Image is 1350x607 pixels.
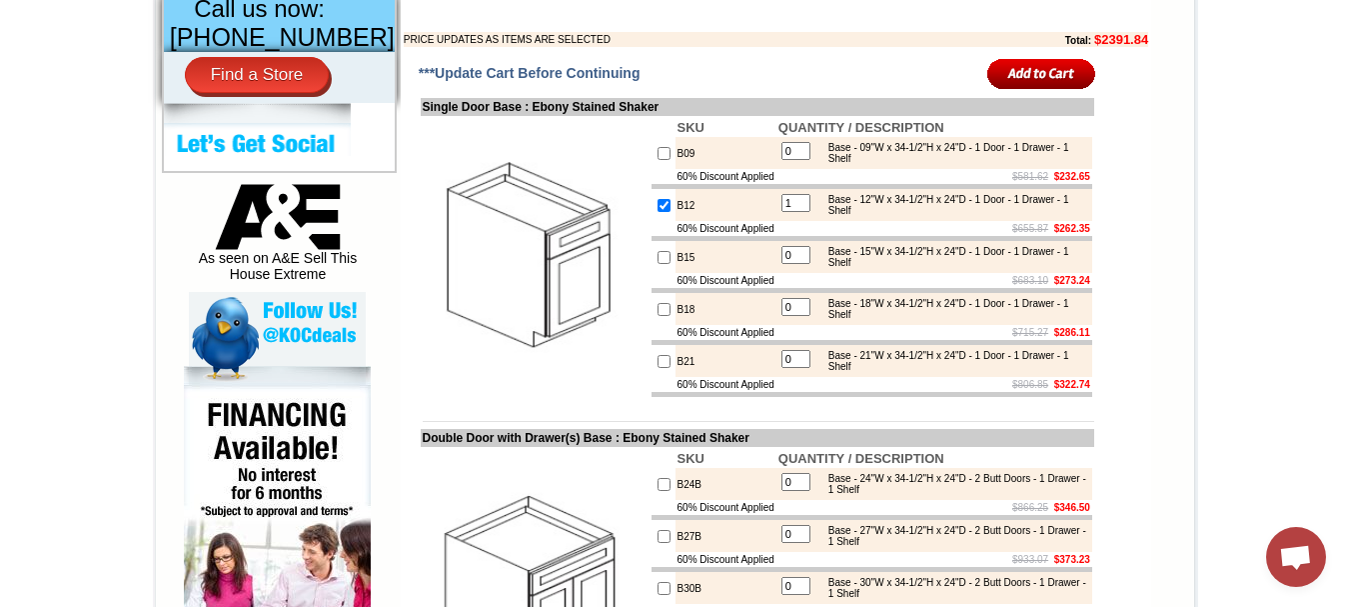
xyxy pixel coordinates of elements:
b: QUANTITY / DESCRIPTION [778,451,944,466]
b: $273.24 [1054,275,1090,286]
div: Base - 12"W x 34-1/2"H x 24"D - 1 Door - 1 Drawer - 1 Shelf [818,194,1087,216]
b: $286.11 [1054,327,1090,338]
div: As seen on A&E Sell This House Extreme [189,184,366,292]
b: $322.74 [1054,379,1090,390]
td: 60% Discount Applied [675,552,776,567]
input: Add to Cart [987,57,1096,90]
b: Total: [1065,35,1091,46]
td: B09 [675,137,776,169]
b: QUANTITY / DESCRIPTION [778,120,944,135]
b: $373.23 [1054,554,1090,565]
td: B27B [675,520,776,552]
img: spacer.gif [286,56,289,57]
s: $655.87 [1012,223,1048,234]
td: [PERSON_NAME] White Shaker [172,91,233,113]
a: Find a Store [185,57,330,93]
a: Price Sheet View in PDF Format [23,3,162,20]
td: B15 [675,241,776,273]
td: 60% Discount Applied [675,221,776,236]
s: $933.07 [1012,554,1048,565]
img: spacer.gif [340,56,343,57]
td: B30B [675,572,776,604]
td: B21 [675,345,776,377]
div: Base - 09"W x 34-1/2"H x 24"D - 1 Door - 1 Drawer - 1 Shelf [818,142,1087,164]
img: pdf.png [3,5,19,21]
div: Base - 21"W x 34-1/2"H x 24"D - 1 Door - 1 Drawer - 1 Shelf [818,350,1087,372]
td: 60% Discount Applied [675,169,776,184]
td: PRICE UPDATES AS ITEMS ARE SELECTED [404,32,934,47]
td: Alabaster Shaker [54,91,105,111]
td: B18 [675,293,776,325]
img: spacer.gif [232,56,235,57]
td: Baycreek Gray [235,91,286,111]
td: Bellmonte Maple [343,91,394,111]
img: spacer.gif [105,56,108,57]
td: 60% Discount Applied [675,377,776,392]
div: Open chat [1266,527,1326,587]
b: Price Sheet View in PDF Format [23,8,162,19]
td: B24B [675,468,776,500]
b: $2391.84 [1094,32,1148,47]
s: $806.85 [1012,379,1048,390]
b: $232.65 [1054,171,1090,182]
td: B12 [675,189,776,221]
td: 60% Discount Applied [675,325,776,340]
span: ***Update Cart Before Continuing [419,65,641,81]
td: [PERSON_NAME] Yellow Walnut [108,91,169,113]
td: Single Door Base : Ebony Stained Shaker [421,98,1094,116]
div: Base - 18"W x 34-1/2"H x 24"D - 1 Door - 1 Drawer - 1 Shelf [818,298,1087,320]
s: $866.25 [1012,502,1048,513]
b: $262.35 [1054,223,1090,234]
td: 60% Discount Applied [675,273,776,288]
td: Double Door with Drawer(s) Base : Ebony Stained Shaker [421,429,1094,447]
div: Base - 30"W x 34-1/2"H x 24"D - 2 Butt Doors - 1 Drawer - 1 Shelf [818,577,1087,599]
div: Base - 24"W x 34-1/2"H x 24"D - 2 Butt Doors - 1 Drawer - 1 Shelf [818,473,1087,495]
b: SKU [677,120,704,135]
div: Base - 15"W x 34-1/2"H x 24"D - 1 Door - 1 Drawer - 1 Shelf [818,246,1087,268]
b: $346.50 [1054,502,1090,513]
s: $683.10 [1012,275,1048,286]
span: [PHONE_NUMBER] [170,23,395,51]
s: $581.62 [1012,171,1048,182]
img: Single Door Base [423,145,648,370]
td: 60% Discount Applied [675,500,776,515]
img: spacer.gif [169,56,172,57]
s: $715.27 [1012,327,1048,338]
div: Base - 27"W x 34-1/2"H x 24"D - 2 Butt Doors - 1 Drawer - 1 Shelf [818,525,1087,547]
td: Beachwood Oak Shaker [289,91,340,113]
b: SKU [677,451,704,466]
img: spacer.gif [51,56,54,57]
